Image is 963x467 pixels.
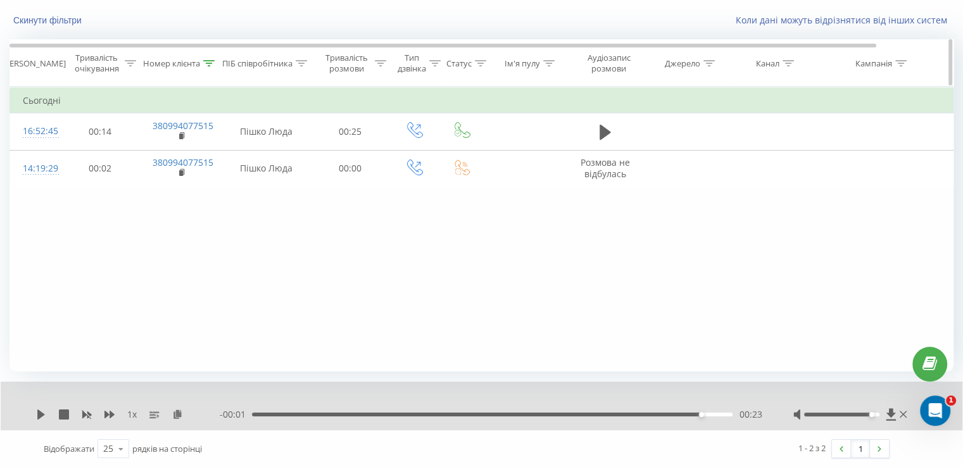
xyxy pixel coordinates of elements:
div: Статус [446,58,472,69]
div: 14:19:29 [23,156,48,181]
div: 16:52:45 [23,119,48,144]
td: 00:14 [61,113,140,150]
div: Кампанія [855,58,892,69]
td: Пішко Люда [222,113,311,150]
div: Аудіозапис розмови [578,53,639,74]
a: Коли дані можуть відрізнятися вiд інших систем [736,14,954,26]
span: Відображати [44,443,94,454]
div: 25 [103,442,113,455]
div: 1 - 2 з 2 [798,442,826,454]
td: Пішко Люда [222,150,311,187]
td: 00:02 [61,150,140,187]
a: 1 [851,440,870,458]
span: Розмова не відбулась [581,156,630,180]
div: ПІБ співробітника [222,58,293,69]
span: - 00:01 [220,408,252,421]
span: 00:23 [739,408,762,421]
td: 00:00 [311,150,390,187]
div: Accessibility label [699,412,704,417]
iframe: Intercom live chat [920,395,950,426]
div: Тривалість очікування [72,53,122,74]
div: [PERSON_NAME] [2,58,66,69]
div: Джерело [665,58,700,69]
button: Скинути фільтри [9,15,88,26]
a: 380994077515 [153,120,213,132]
a: 380994077515 [153,156,213,168]
div: Номер клієнта [143,58,200,69]
div: Канал [756,58,779,69]
span: 1 x [127,408,137,421]
span: рядків на сторінці [132,443,202,454]
div: Ім'я пулу [505,58,540,69]
div: Accessibility label [869,412,874,417]
div: Тип дзвінка [398,53,426,74]
td: 00:25 [311,113,390,150]
div: Тривалість розмови [322,53,372,74]
span: 1 [946,395,956,406]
